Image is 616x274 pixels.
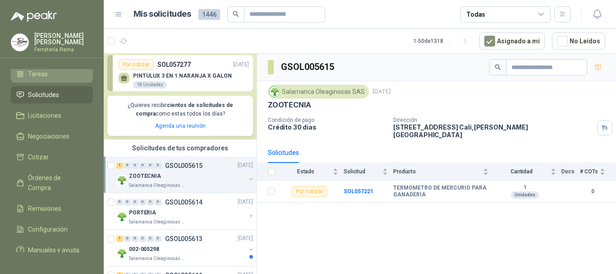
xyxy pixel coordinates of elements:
[28,224,68,234] span: Configuración
[11,65,93,83] a: Tareas
[147,199,154,205] div: 0
[233,60,249,69] p: [DATE]
[107,55,253,91] a: Por cotizarSOL057277[DATE] PINTULUX 3 EN 1 NARANJA X GALON18 Unidades
[494,163,561,181] th: Cantidad
[28,245,79,255] span: Manuales y ayuda
[561,163,580,181] th: Docs
[132,163,138,169] div: 0
[139,163,146,169] div: 0
[479,33,545,50] button: Asignado a mi
[580,163,616,181] th: # COTs
[11,200,93,217] a: Remisiones
[495,64,501,70] span: search
[494,168,549,175] span: Cantidad
[393,163,494,181] th: Producto
[116,163,123,169] div: 1
[113,101,248,118] p: ¿Quieres recibir como estas todos los días?
[129,255,186,262] p: Salamanca Oleaginosas SAS
[165,199,202,205] p: GSOL005614
[11,221,93,238] a: Configuración
[116,160,255,189] a: 1 0 0 0 0 0 GSOL005615[DATE] Company LogoZOOTECNIASalamanca Oleaginosas SAS
[268,123,386,131] p: Crédito 30 días
[11,11,57,22] img: Logo peakr
[552,33,605,50] button: No Leídos
[28,131,69,141] span: Negociaciones
[116,248,127,259] img: Company Logo
[280,163,344,181] th: Estado
[155,236,161,242] div: 0
[129,172,161,181] p: ZOOTECNIA
[466,9,485,19] div: Todas
[124,163,131,169] div: 0
[155,163,161,169] div: 0
[198,9,220,20] span: 1446
[292,186,327,197] div: Por cotizar
[136,102,233,117] b: cientos de solicitudes de compra
[393,123,593,139] p: [STREET_ADDRESS] Cali , [PERSON_NAME][GEOGRAPHIC_DATA]
[129,182,186,189] p: Salamanca Oleaginosas SAS
[28,90,59,100] span: Solicitudes
[165,236,202,242] p: GSOL005613
[116,233,255,262] a: 1 0 0 0 0 0 GSOL005613[DATE] Company Logo002-005298Salamanca Oleaginosas SAS
[116,175,127,186] img: Company Logo
[11,128,93,145] a: Negociaciones
[268,85,369,98] div: Salamanca Oleaginosas SAS
[414,34,472,48] div: 1 - 50 de 1318
[116,211,127,222] img: Company Logo
[238,161,253,170] p: [DATE]
[116,236,123,242] div: 1
[372,88,391,96] p: [DATE]
[133,81,167,88] div: 18 Unidades
[233,11,239,17] span: search
[511,191,539,199] div: Unidades
[147,163,154,169] div: 0
[28,111,61,121] span: Licitaciones
[155,199,161,205] div: 0
[116,199,123,205] div: 0
[11,241,93,259] a: Manuales y ayuda
[139,199,146,205] div: 0
[124,199,131,205] div: 0
[157,60,191,70] p: SOL057277
[238,234,253,243] p: [DATE]
[28,173,84,193] span: Órdenes de Compra
[34,33,93,45] p: [PERSON_NAME] [PERSON_NAME]
[28,204,61,214] span: Remisiones
[393,168,481,175] span: Producto
[344,168,381,175] span: Solicitud
[270,87,280,97] img: Company Logo
[580,168,598,175] span: # COTs
[28,69,48,79] span: Tareas
[268,100,311,110] p: ZOOTECNIA
[580,187,605,196] b: 0
[11,149,93,166] a: Cotizar
[155,123,206,129] a: Agenda una reunión
[119,59,154,70] div: Por cotizar
[494,184,556,191] b: 1
[139,236,146,242] div: 0
[34,47,93,52] p: Ferretería Reina
[11,169,93,196] a: Órdenes de Compra
[344,163,393,181] th: Solicitud
[133,73,232,79] p: PINTULUX 3 EN 1 NARANJA X GALON
[129,218,186,226] p: Salamanca Oleaginosas SAS
[28,152,49,162] span: Cotizar
[129,209,156,217] p: PORTERIA
[124,236,131,242] div: 0
[280,168,331,175] span: Estado
[11,86,93,103] a: Solicitudes
[133,8,191,21] h1: Mis solicitudes
[268,148,299,158] div: Solicitudes
[238,198,253,206] p: [DATE]
[165,163,202,169] p: GSOL005615
[344,188,373,195] a: SOL057221
[129,245,159,254] p: 002-005298
[11,107,93,124] a: Licitaciones
[393,185,488,199] b: TERMOMETRO DE MERCURIO PARA GANADERIA
[393,117,593,123] p: Dirección
[268,117,386,123] p: Condición de pago
[132,199,138,205] div: 0
[116,197,255,226] a: 0 0 0 0 0 0 GSOL005614[DATE] Company LogoPORTERIASalamanca Oleaginosas SAS
[11,34,28,51] img: Company Logo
